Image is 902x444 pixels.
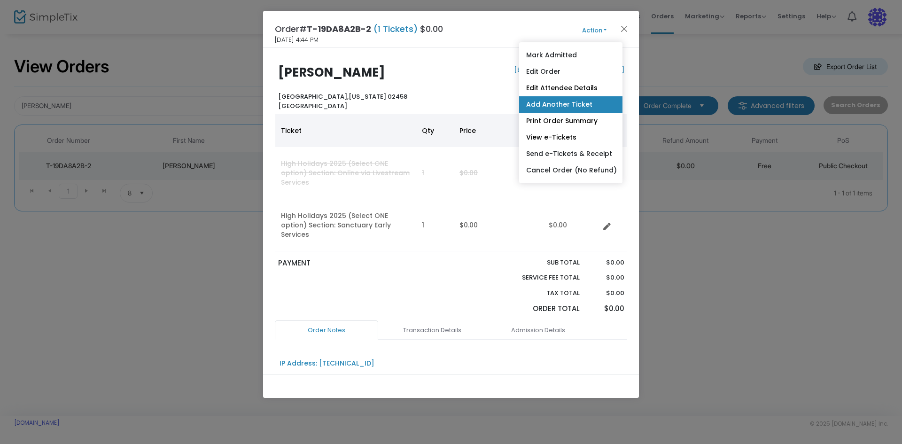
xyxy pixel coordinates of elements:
[371,23,420,35] span: (1 Tickets)
[519,162,622,179] a: Cancel Order (No Refund)
[519,96,622,113] a: Add Another Ticket
[589,304,624,314] p: $0.00
[519,63,622,80] a: Edit Order
[500,288,580,298] p: Tax Total
[275,199,416,251] td: High Holidays 2025 (Select ONE option) Section: Sanctuary Early Services
[278,258,447,269] p: PAYMENT
[454,199,543,251] td: $0.00
[519,47,622,63] a: Mark Admitted
[589,288,624,298] p: $0.00
[500,273,580,282] p: Service Fee Total
[589,273,624,282] p: $0.00
[519,113,622,129] a: Print Order Summary
[416,114,454,147] th: Qty
[275,114,416,147] th: Ticket
[280,358,374,368] div: IP Address: [TECHNICAL_ID]
[275,35,319,45] span: [DATE] 4:44 PM
[416,199,454,251] td: 1
[512,65,624,74] a: [EMAIL_ADDRESS][DOMAIN_NAME]
[500,258,580,267] p: Sub total
[454,147,543,199] td: $0.00
[486,320,590,340] a: Admission Details
[416,147,454,199] td: 1
[275,320,378,340] a: Order Notes
[454,114,543,147] th: Price
[275,114,627,251] div: Data table
[543,199,599,251] td: $0.00
[589,258,624,267] p: $0.00
[278,92,407,110] b: [US_STATE] 02458 [GEOGRAPHIC_DATA]
[519,129,622,146] a: View e-Tickets
[618,23,630,35] button: Close
[519,80,622,96] a: Edit Attendee Details
[278,64,385,81] b: [PERSON_NAME]
[307,23,371,35] span: T-19DA8A2B-2
[500,304,580,314] p: Order Total
[278,92,349,101] span: [GEOGRAPHIC_DATA],
[381,320,484,340] a: Transaction Details
[275,23,443,35] h4: Order# $0.00
[566,25,622,36] button: Action
[519,146,622,162] a: Send e-Tickets & Receipt
[275,147,416,199] td: High Holidays 2025 (Select ONE option) Section: Online via Livestream Services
